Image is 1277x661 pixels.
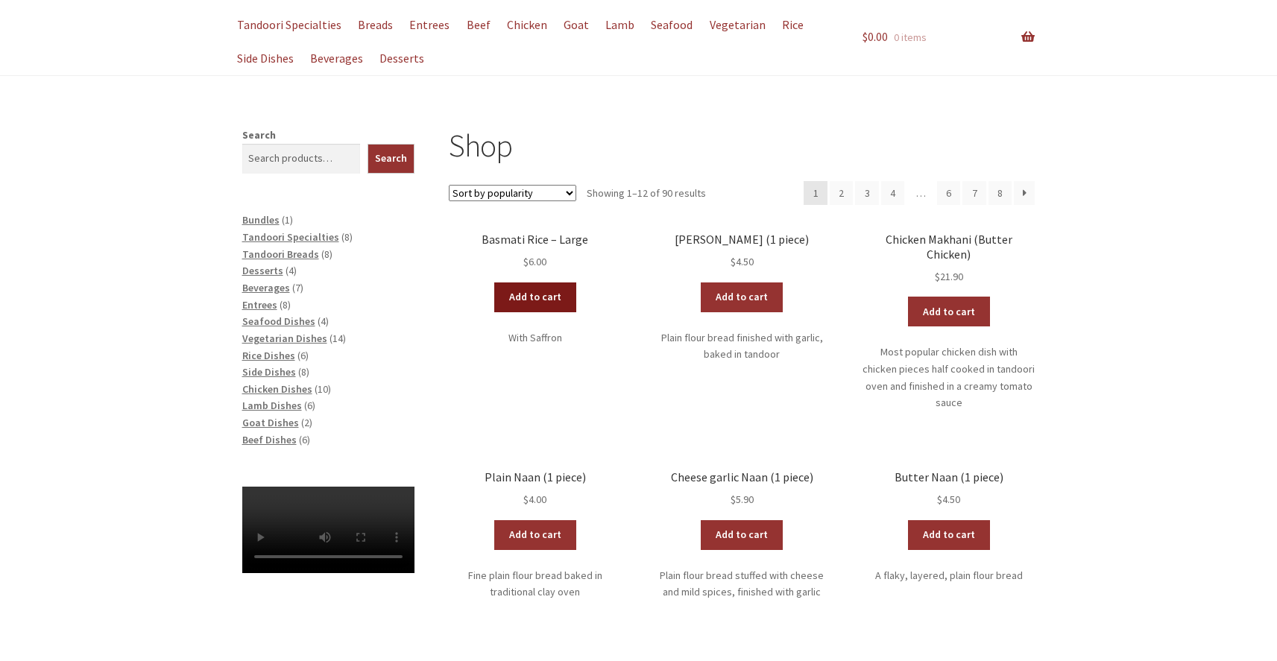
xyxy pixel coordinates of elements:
[318,382,328,396] span: 10
[894,31,927,44] span: 0 items
[242,399,302,412] a: Lamb Dishes
[599,8,642,42] a: Lamb
[242,8,828,75] nav: Primary Navigation
[351,8,400,42] a: Breads
[449,127,1035,165] h1: Shop
[701,520,783,550] a: Add to cart: “Cheese garlic Naan (1 piece)”
[656,470,828,484] h2: Cheese garlic Naan (1 piece)
[288,264,294,277] span: 4
[656,329,828,363] p: Plain flour bread finished with garlic, baked in tandoor
[937,493,960,506] bdi: 4.50
[656,233,828,271] a: [PERSON_NAME] (1 piece) $4.50
[242,230,339,244] a: Tandoori Specialties
[285,213,290,227] span: 1
[242,281,290,294] a: Beverages
[303,42,371,75] a: Beverages
[301,365,306,379] span: 8
[989,181,1012,205] a: Page 8
[863,470,1035,484] h2: Butter Naan (1 piece)
[656,567,828,601] p: Plain flour bread stuffed with cheese and mild spices, finished with garlic
[403,8,457,42] a: Entrees
[863,233,1035,262] h2: Chicken Makhani (Butter Chicken)
[242,349,295,362] a: Rice Dishes
[494,520,576,550] a: Add to cart: “Plain Naan (1 piece)”
[523,255,546,268] bdi: 6.00
[863,567,1035,584] p: A flaky, layered, plain flour bread
[242,264,283,277] a: Desserts
[242,247,319,261] span: Tandoori Breads
[881,181,905,205] a: Page 4
[935,270,940,283] span: $
[449,329,621,347] p: With Saffron
[804,181,1035,205] nav: Product Pagination
[242,382,312,396] a: Chicken Dishes
[830,181,854,205] a: Page 2
[242,332,327,345] a: Vegetarian Dishes
[962,181,986,205] a: Page 7
[242,298,277,311] a: Entrees
[449,185,576,201] select: Shop order
[283,298,288,311] span: 8
[863,29,868,44] span: $
[908,297,990,326] a: Add to cart: “Chicken Makhani (Butter Chicken)”
[242,416,299,429] a: Goat Dishes
[242,144,361,174] input: Search products…
[731,493,754,506] bdi: 5.90
[300,349,306,362] span: 6
[523,493,546,506] bdi: 4.00
[855,181,879,205] a: Page 3
[242,213,280,227] a: Bundles
[863,344,1035,411] p: Most popular chicken dish with chicken pieces half cooked in tandoori oven and finished in a crea...
[656,470,828,508] a: Cheese garlic Naan (1 piece) $5.90
[449,567,621,601] p: Fine plain flour bread baked in traditional clay oven
[775,8,810,42] a: Rice
[368,144,414,174] button: Search
[332,332,343,345] span: 14
[242,433,297,446] a: Beef Dishes
[449,233,621,247] h2: Basmati Rice – Large
[731,493,736,506] span: $
[863,233,1035,285] a: Chicken Makhani (Butter Chicken) $21.90
[908,520,990,550] a: Add to cart: “Butter Naan (1 piece)”
[230,42,301,75] a: Side Dishes
[295,281,300,294] span: 7
[523,493,529,506] span: $
[702,8,772,42] a: Vegetarian
[523,255,529,268] span: $
[863,470,1035,508] a: Butter Naan (1 piece) $4.50
[804,181,827,205] span: Page 1
[344,230,350,244] span: 8
[587,181,706,205] p: Showing 1–12 of 90 results
[906,181,935,205] span: …
[1014,181,1035,205] a: →
[644,8,700,42] a: Seafood
[230,8,349,42] a: Tandoori Specialties
[449,470,621,484] h2: Plain Naan (1 piece)
[373,42,432,75] a: Desserts
[449,470,621,508] a: Plain Naan (1 piece) $4.00
[937,181,961,205] a: Page 6
[302,433,307,446] span: 6
[731,255,754,268] bdi: 4.50
[701,282,783,312] a: Add to cart: “Garlic Naan (1 piece)”
[556,8,596,42] a: Goat
[863,29,888,44] span: 0.00
[459,8,497,42] a: Beef
[242,365,296,379] a: Side Dishes
[321,314,326,328] span: 4
[242,128,276,142] label: Search
[449,233,621,271] a: Basmati Rice – Large $6.00
[937,493,942,506] span: $
[304,416,309,429] span: 2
